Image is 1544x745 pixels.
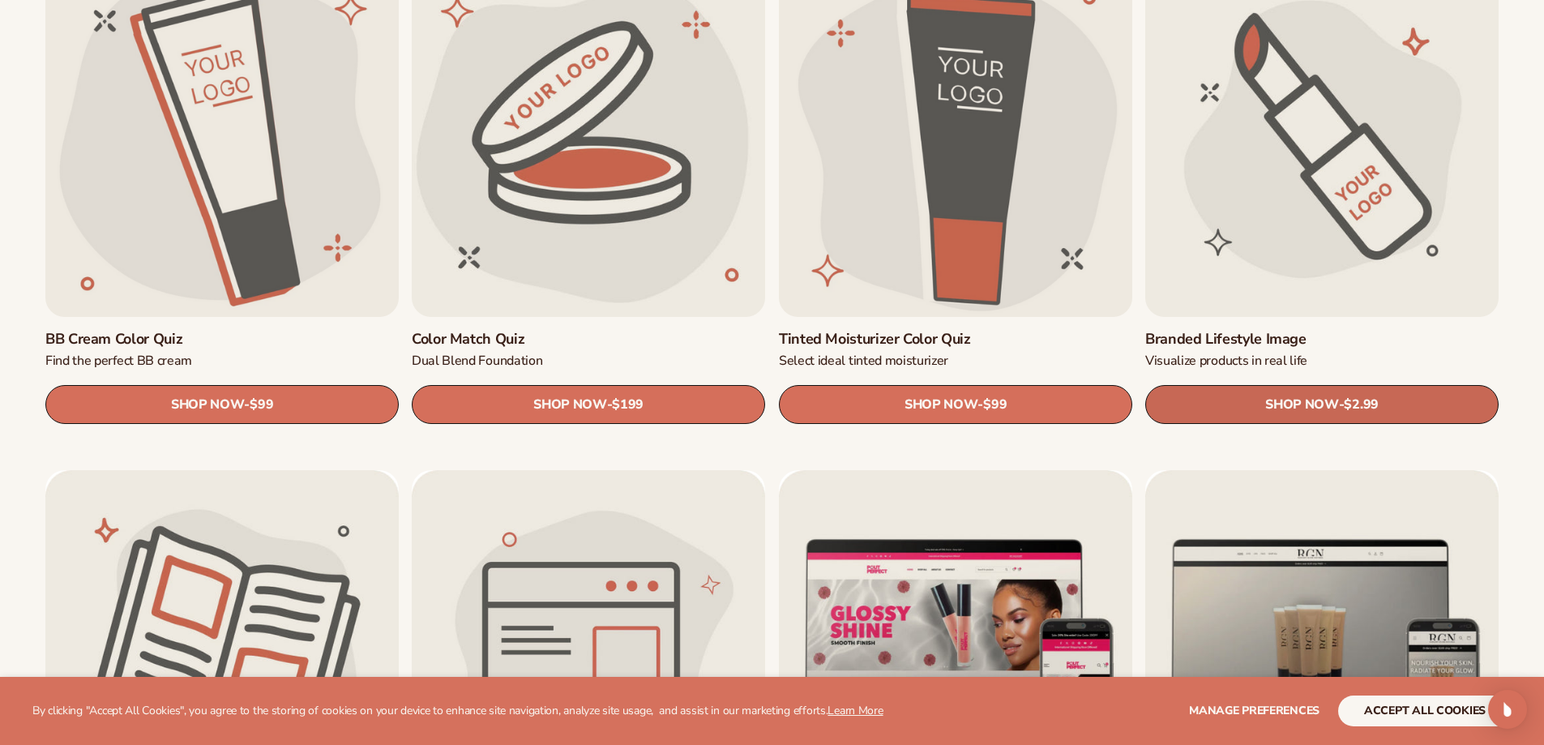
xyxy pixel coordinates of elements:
span: SHOP NOW [905,397,977,413]
a: BB Cream Color Quiz [45,330,399,349]
span: $2.99 [1344,398,1378,413]
span: SHOP NOW [533,397,606,413]
a: Color Match Quiz [412,330,765,349]
span: $99 [983,398,1007,413]
a: SHOP NOW- $99 [45,386,399,425]
a: Tinted Moisturizer Color Quiz [779,330,1132,349]
a: SHOP NOW- $199 [412,386,765,425]
span: Manage preferences [1189,703,1319,718]
a: SHOP NOW- $99 [779,386,1132,425]
a: SHOP NOW- $2.99 [1145,386,1499,425]
span: $199 [613,398,644,413]
span: SHOP NOW [171,397,244,413]
a: Branded Lifestyle Image [1145,330,1499,349]
button: Manage preferences [1189,696,1319,726]
a: Learn More [828,703,883,718]
button: accept all cookies [1338,696,1512,726]
p: By clicking "Accept All Cookies", you agree to the storing of cookies on your device to enhance s... [32,704,883,718]
span: $99 [250,398,273,413]
div: Open Intercom Messenger [1488,690,1527,729]
span: SHOP NOW [1265,397,1338,413]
